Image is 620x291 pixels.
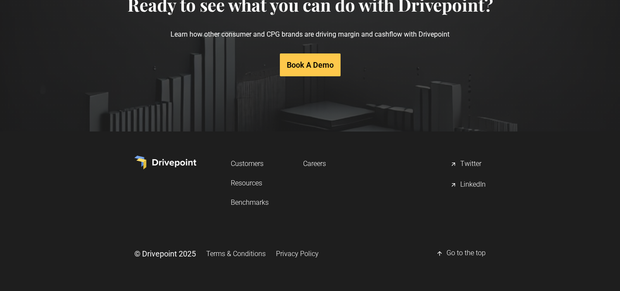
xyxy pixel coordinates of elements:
a: Resources [231,175,269,191]
a: LinkedIn [450,176,486,194]
div: Go to the top [446,248,486,259]
a: Benchmarks [231,194,269,210]
a: Book A Demo [280,53,341,76]
div: © Drivepoint 2025 [134,248,196,259]
p: Learn how other consumer and CPG brands are driving margin and cashflow with Drivepoint [127,15,493,53]
a: Twitter [450,156,486,173]
div: LinkedIn [460,180,486,190]
a: Customers [231,156,269,172]
iframe: Chat Widget [465,181,620,291]
a: Careers [303,156,326,172]
a: Terms & Conditions [206,246,266,262]
a: Privacy Policy [276,246,319,262]
a: Go to the top [436,245,486,262]
div: Twitter [460,159,481,169]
